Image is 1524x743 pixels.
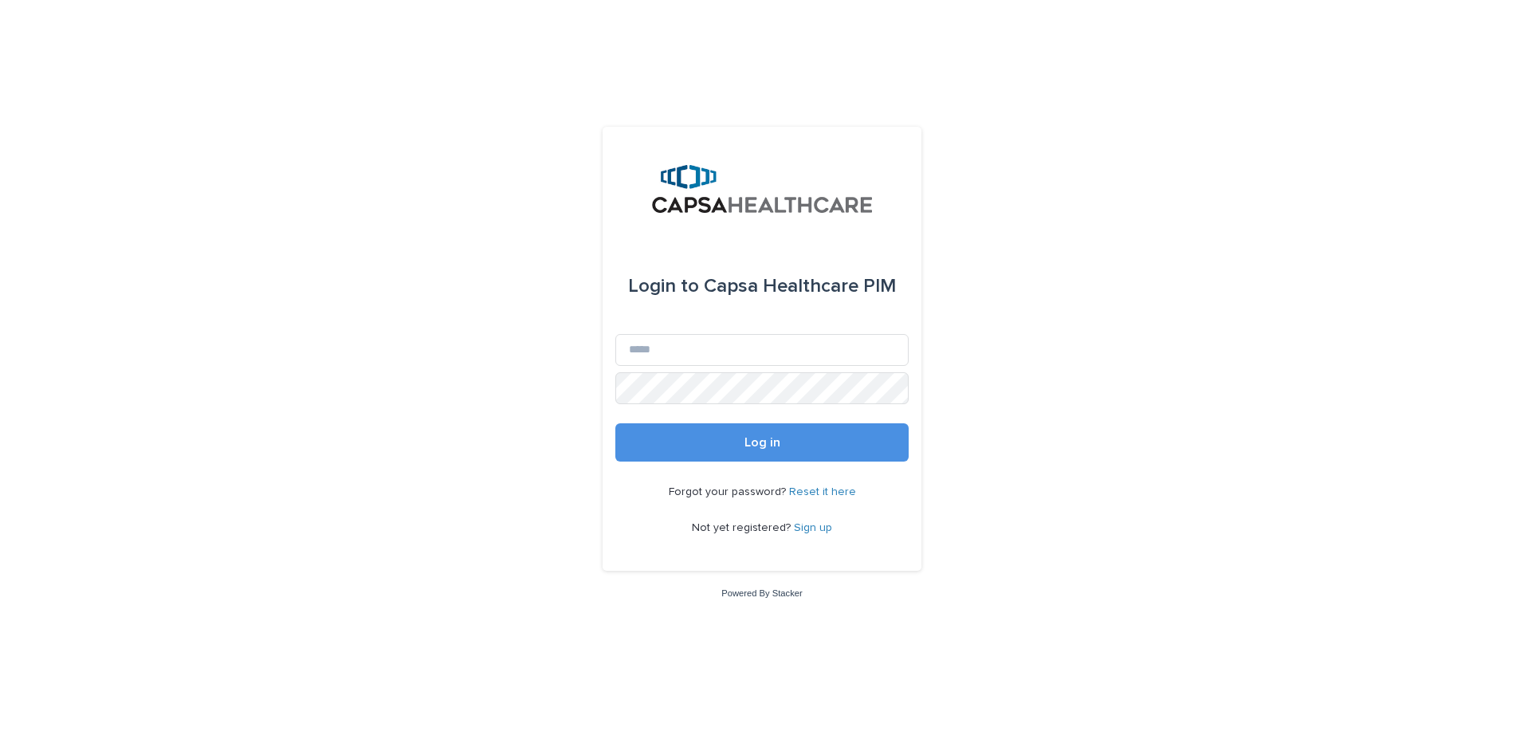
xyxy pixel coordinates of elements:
div: Capsa Healthcare PIM [628,264,896,309]
span: Forgot your password? [669,486,789,497]
a: Sign up [794,522,832,533]
a: Reset it here [789,486,856,497]
button: Log in [615,423,909,462]
span: Not yet registered? [692,522,794,533]
span: Log in [744,436,780,449]
img: B5p4sRfuTuC72oLToeu7 [652,165,873,213]
span: Login to [628,277,699,296]
a: Powered By Stacker [721,588,802,598]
